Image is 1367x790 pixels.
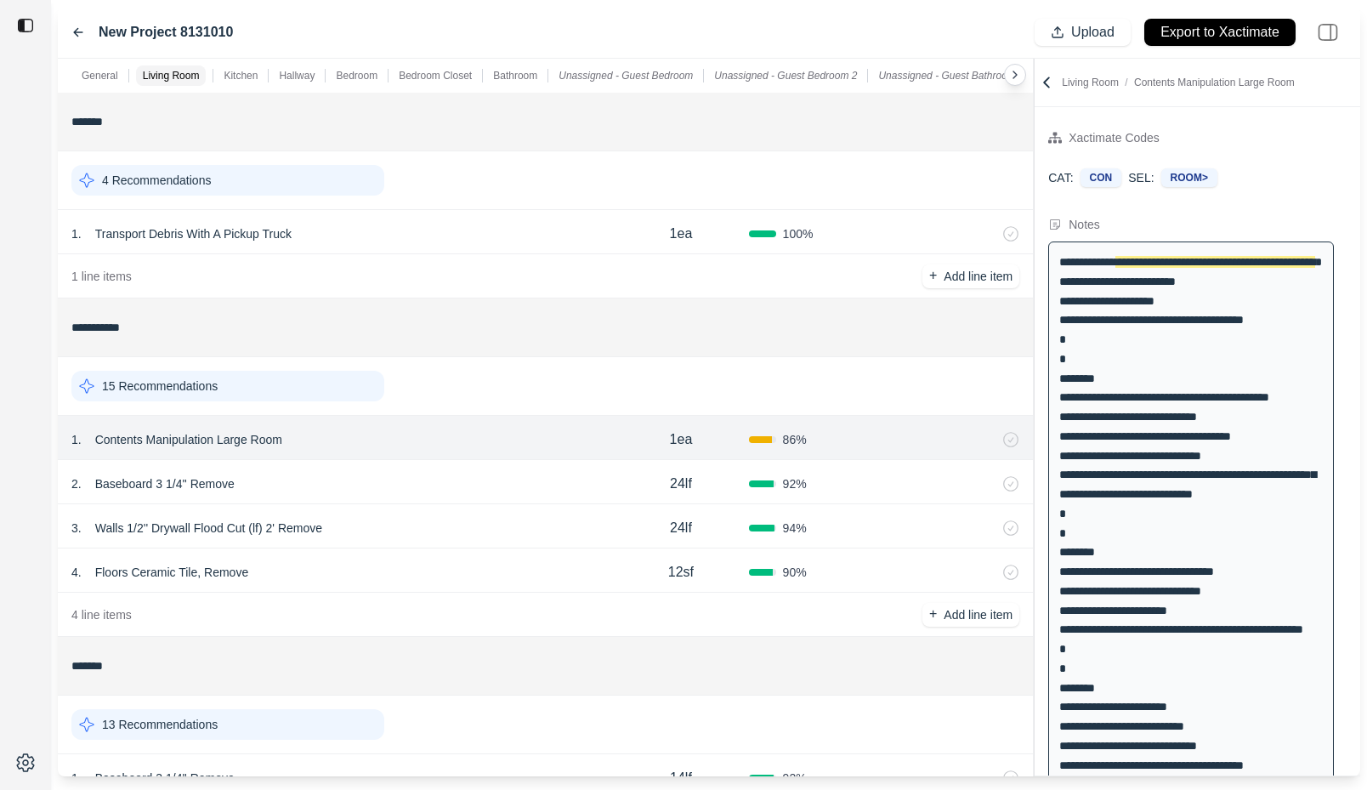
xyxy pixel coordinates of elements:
p: CAT: [1048,169,1073,186]
p: Baseboard 3 1/4'' Remove [88,766,241,790]
p: Unassigned - Guest Bathroom [878,69,1015,82]
p: General [82,69,118,82]
p: Unassigned - Guest Bedroom [559,69,693,82]
p: 14lf [670,768,692,788]
p: + [929,266,937,286]
span: 94 % [783,520,807,537]
span: 90 % [783,564,807,581]
button: +Add line item [922,264,1019,288]
p: 13 Recommendations [102,716,218,733]
p: Upload [1071,23,1115,43]
p: 2 . [71,475,82,492]
div: CON [1081,168,1122,187]
p: 4 line items [71,606,132,623]
p: 24lf [670,474,692,494]
p: 1 line items [71,268,132,285]
p: Floors Ceramic Tile, Remove [88,560,256,584]
p: 12sf [668,562,694,583]
span: Contents Manipulation Large Room [1134,77,1295,88]
span: / [1119,77,1134,88]
span: 92 % [783,475,807,492]
label: New Project 8131010 [99,22,233,43]
div: ROOM> [1161,168,1217,187]
p: Unassigned - Guest Bedroom 2 [714,69,857,82]
span: 100 % [783,225,814,242]
p: Living Room [1062,76,1295,89]
p: 1 . [71,225,82,242]
span: 86 % [783,431,807,448]
p: 1 . [71,770,82,787]
p: Transport Debris With A Pickup Truck [88,222,298,246]
span: 92 % [783,770,807,787]
p: Living Room [143,69,200,82]
button: +Add line item [922,603,1019,627]
p: Hallway [279,69,315,82]
p: Kitchen [224,69,258,82]
img: toggle sidebar [17,17,34,34]
p: 1ea [670,224,693,244]
div: Xactimate Codes [1069,128,1160,148]
p: SEL: [1128,169,1154,186]
p: Bedroom [336,69,377,82]
p: 15 Recommendations [102,378,218,395]
p: Baseboard 3 1/4'' Remove [88,472,241,496]
p: 3 . [71,520,82,537]
button: Export to Xactimate [1144,19,1296,46]
p: 1 . [71,431,82,448]
p: + [929,605,937,624]
p: 24lf [670,518,692,538]
img: right-panel.svg [1309,14,1347,51]
p: Add line item [944,606,1012,623]
div: Notes [1069,214,1100,235]
p: Bathroom [493,69,537,82]
p: 4 . [71,564,82,581]
p: Export to Xactimate [1160,23,1279,43]
p: Contents Manipulation Large Room [88,428,289,452]
p: Walls 1/2'' Drywall Flood Cut (lf) 2' Remove [88,516,329,540]
p: 4 Recommendations [102,172,211,189]
button: Upload [1035,19,1131,46]
p: Add line item [944,268,1012,285]
p: Bedroom Closet [399,69,472,82]
p: 1ea [670,429,693,450]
